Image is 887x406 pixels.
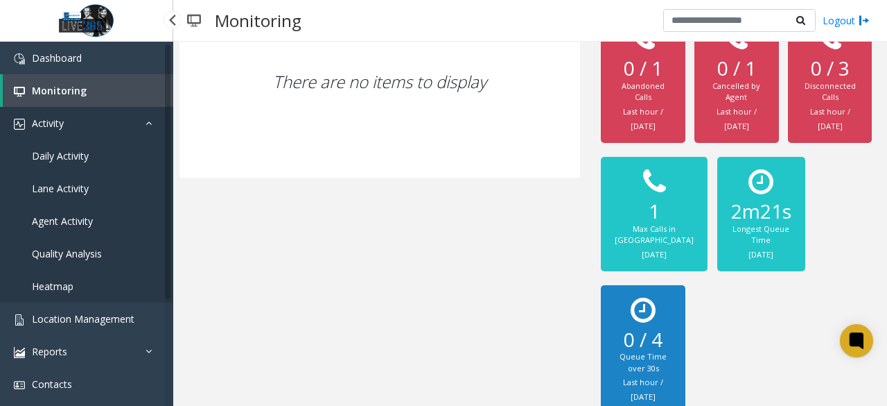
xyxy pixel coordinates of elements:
small: Last hour / [DATE] [623,106,663,131]
span: Activity [32,117,64,130]
span: Heatmap [32,280,73,293]
div: Queue Time over 30s [615,351,671,374]
h3: Monitoring [208,3,308,37]
span: Agent Activity [32,214,93,228]
span: Daily Activity [32,149,89,162]
h2: 1 [615,200,694,223]
small: [DATE] [748,249,773,260]
img: 'icon' [14,53,25,65]
div: Longest Queue Time [731,223,791,246]
a: Monitoring [3,74,173,107]
div: Max Calls in [GEOGRAPHIC_DATA] [615,223,694,246]
img: 'icon' [14,119,25,130]
h2: 0 / 1 [615,57,671,81]
div: Abandoned Calls [615,81,671,103]
small: Last hour / [DATE] [623,377,663,402]
span: Reports [32,345,67,358]
div: Cancelled by Agent [708,81,764,103]
a: Logout [823,13,870,28]
img: 'icon' [14,380,25,391]
img: logout [859,13,870,28]
img: 'icon' [14,314,25,325]
img: pageIcon [187,3,201,37]
h2: 2m21s [731,200,791,223]
div: Disconnected Calls [802,81,858,103]
span: Location Management [32,312,134,325]
h2: 0 / 4 [615,328,671,352]
small: Last hour / [DATE] [810,106,850,131]
img: 'icon' [14,86,25,97]
span: Monitoring [32,84,87,97]
span: Lane Activity [32,182,89,195]
small: [DATE] [642,249,667,260]
img: 'icon' [14,347,25,358]
small: Last hour / [DATE] [717,106,757,131]
span: Contacts [32,378,72,391]
h2: 0 / 1 [708,57,764,81]
h2: 0 / 3 [802,57,858,81]
span: Quality Analysis [32,247,102,260]
span: Dashboard [32,51,82,65]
